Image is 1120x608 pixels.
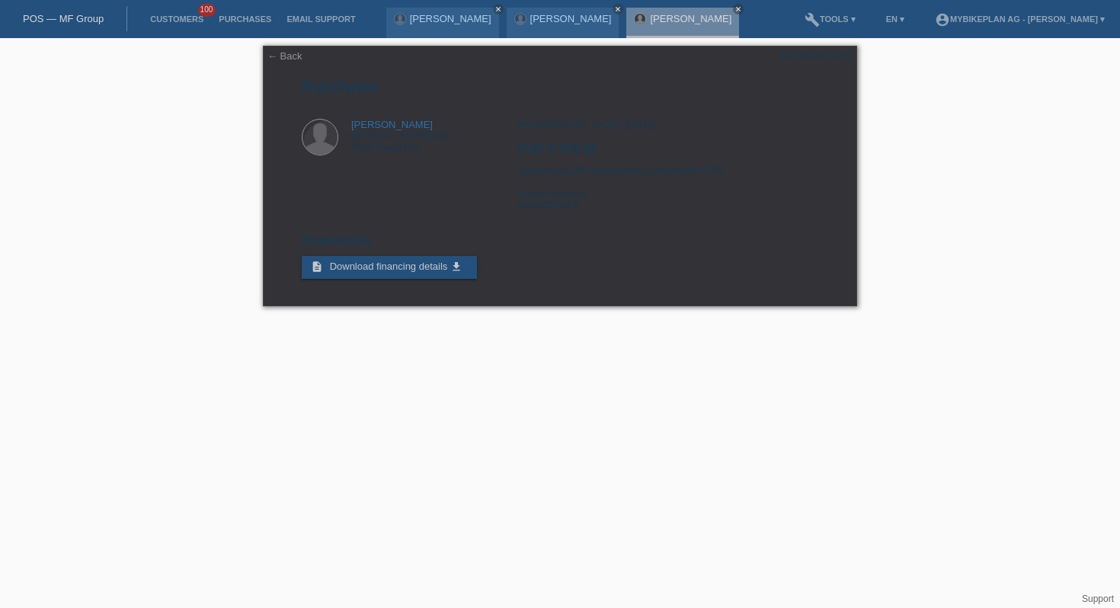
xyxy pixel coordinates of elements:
a: ← Back [267,50,302,62]
a: account_circleMybikeplan AG - [PERSON_NAME] ▾ [927,14,1112,24]
a: [PERSON_NAME] [351,119,433,130]
h1: Purchase [302,77,818,96]
div: POSP00025431 [779,50,851,62]
i: close [494,5,502,13]
a: [PERSON_NAME] [530,13,612,24]
i: get_app [450,261,462,273]
a: buildTools ▾ [797,14,863,24]
a: description Download financing details get_app [302,256,477,279]
div: [STREET_ADDRESS] 9422 Staad SG [351,119,450,153]
i: build [805,12,820,27]
span: 100 [198,4,216,17]
span: External reference [517,189,585,198]
a: Support [1082,594,1114,604]
i: account_circle [935,12,950,27]
a: [PERSON_NAME] [650,13,731,24]
a: Purchases [211,14,279,24]
i: close [614,5,622,13]
i: close [734,5,742,13]
a: close [733,4,744,14]
h2: CHF 2'799.00 [517,142,818,165]
a: [PERSON_NAME] [410,13,491,24]
span: Download financing details [330,261,448,272]
div: [GEOGRAPHIC_DATA], [DATE] Instalments (36 instalments) (Ausserhalb KKG) 40945696519 [517,119,818,222]
a: EN ▾ [878,14,912,24]
a: Customers [142,14,211,24]
h2: Downloads [302,233,818,256]
a: close [493,4,504,14]
a: POS — MF Group [23,13,104,24]
i: description [311,261,323,273]
a: Email Support [279,14,363,24]
a: close [613,4,623,14]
